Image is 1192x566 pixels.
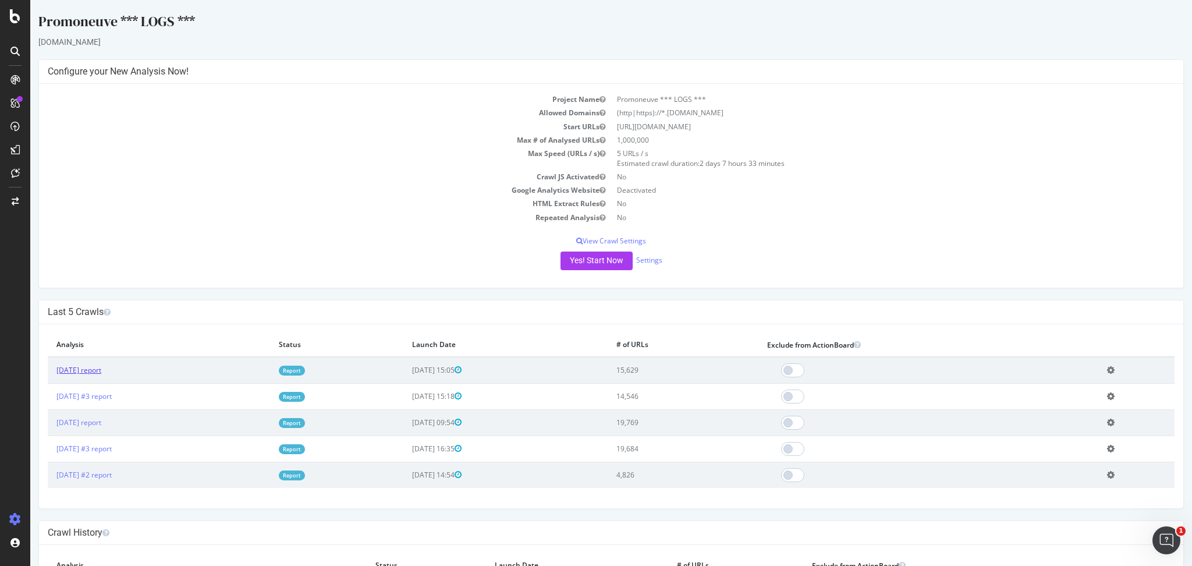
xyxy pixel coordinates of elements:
[606,255,632,265] a: Settings
[577,462,729,488] td: 4,826
[26,391,81,401] a: [DATE] #3 report
[17,211,581,224] td: Repeated Analysis
[240,333,373,357] th: Status
[577,383,729,409] td: 14,546
[373,333,577,357] th: Launch Date
[577,333,729,357] th: # of URLs
[581,183,1144,197] td: Deactivated
[577,436,729,462] td: 19,684
[382,470,431,480] span: [DATE] 14:54
[26,418,71,427] a: [DATE] report
[17,197,581,210] td: HTML Extract Rules
[728,333,1067,357] th: Exclude from ActionBoard
[581,197,1144,210] td: No
[17,527,1144,539] h4: Crawl History
[382,444,431,454] span: [DATE] 16:35
[577,409,729,436] td: 19,769
[382,365,431,375] span: [DATE] 15:05
[26,365,71,375] a: [DATE] report
[669,158,754,168] span: 2 days 7 hours 33 minutes
[17,133,581,147] td: Max # of Analysed URLs
[249,471,275,480] a: Report
[249,418,275,428] a: Report
[8,36,1154,48] div: [DOMAIN_NAME]
[581,211,1144,224] td: No
[26,470,81,480] a: [DATE] #2 report
[581,120,1144,133] td: [URL][DOMAIN_NAME]
[17,183,581,197] td: Google Analytics Website
[17,66,1144,77] h4: Configure your New Analysis Now!
[382,391,431,401] span: [DATE] 15:18
[581,147,1144,170] td: 5 URLs / s Estimated crawl duration:
[581,106,1144,119] td: (http|https)://*.[DOMAIN_NAME]
[17,170,581,183] td: Crawl JS Activated
[1152,526,1180,554] iframe: Intercom live chat
[26,444,81,454] a: [DATE] #3 report
[17,93,581,106] td: Project Name
[17,306,1144,318] h4: Last 5 Crawls
[249,366,275,376] a: Report
[17,147,581,170] td: Max Speed (URLs / s)
[1176,526,1186,536] span: 1
[382,418,431,427] span: [DATE] 09:54
[577,357,729,384] td: 15,629
[17,236,1144,246] p: View Crawl Settings
[249,444,275,454] a: Report
[17,106,581,119] td: Allowed Domains
[530,252,602,270] button: Yes! Start Now
[17,120,581,133] td: Start URLs
[249,392,275,402] a: Report
[581,170,1144,183] td: No
[17,333,240,357] th: Analysis
[581,133,1144,147] td: 1,000,000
